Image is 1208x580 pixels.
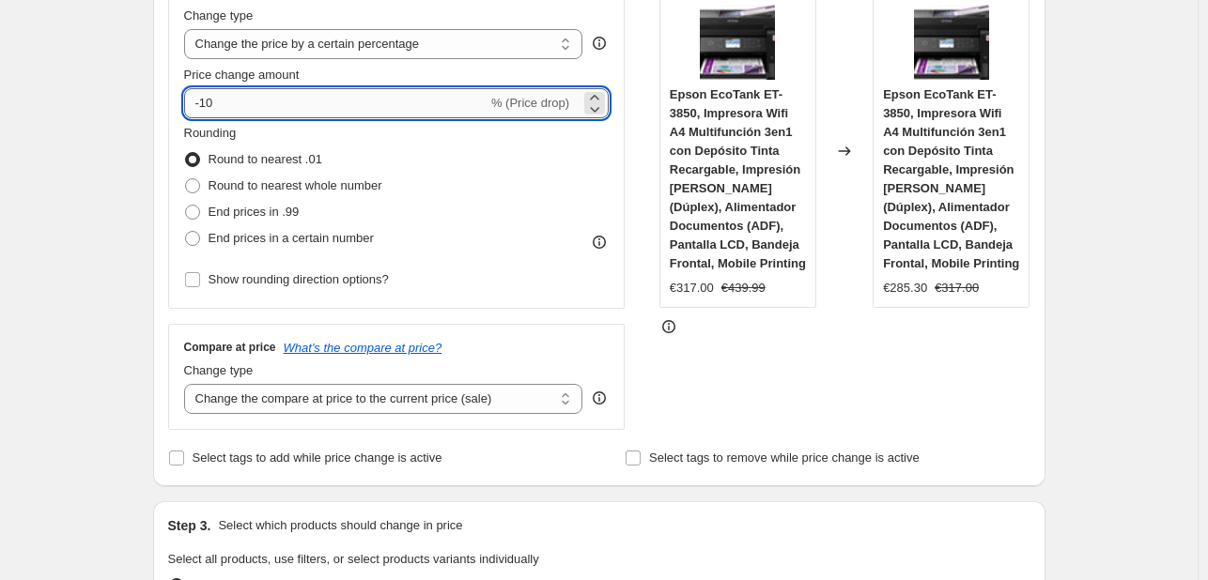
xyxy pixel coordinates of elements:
[209,178,382,192] span: Round to nearest whole number
[184,88,488,118] input: -15
[721,279,766,298] strike: €439.99
[935,279,979,298] strike: €317.00
[914,5,989,80] img: 71S0PHxWCyL_80x.jpg
[184,340,276,355] h3: Compare at price
[209,205,300,219] span: End prices in .99
[184,68,300,82] span: Price change amount
[184,363,254,377] span: Change type
[883,87,1019,270] span: Epson EcoTank ET-3850, Impresora Wifi A4 Multifunción 3en1 con Depósito Tinta Recargable, Impresi...
[184,8,254,23] span: Change type
[209,231,374,245] span: End prices in a certain number
[284,341,442,355] button: What's the compare at price?
[184,126,237,140] span: Rounding
[209,272,389,286] span: Show rounding direction options?
[883,279,927,298] div: €285.30
[168,516,211,535] h2: Step 3.
[168,552,539,566] span: Select all products, use filters, or select products variants individually
[209,152,322,166] span: Round to nearest .01
[491,96,569,110] span: % (Price drop)
[649,450,920,465] span: Select tags to remove while price change is active
[670,87,806,270] span: Epson EcoTank ET-3850, Impresora Wifi A4 Multifunción 3en1 con Depósito Tinta Recargable, Impresi...
[670,279,714,298] div: €317.00
[193,450,442,465] span: Select tags to add while price change is active
[590,34,609,53] div: help
[700,5,775,80] img: 71S0PHxWCyL_80x.jpg
[218,516,462,535] p: Select which products should change in price
[590,389,609,407] div: help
